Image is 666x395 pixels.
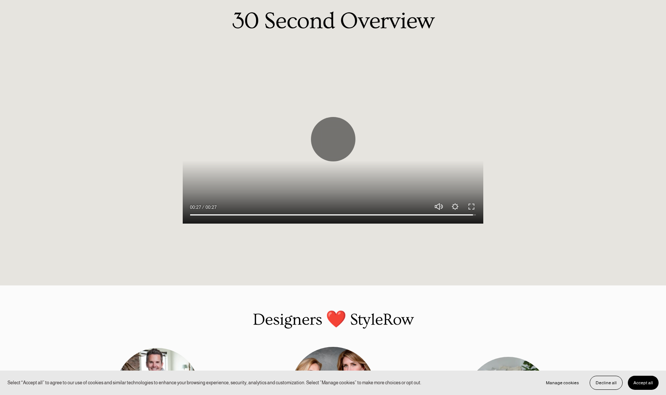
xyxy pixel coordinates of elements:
div: Current time [190,204,203,211]
span: Manage cookies [546,380,579,385]
p: Designers ❤️ StyleRow [74,307,593,332]
span: Decline all [596,380,617,385]
button: Manage cookies [540,376,584,390]
button: Pause [311,117,355,161]
span: Accept all [633,380,653,385]
div: Duration [203,204,219,211]
button: Decline all [590,376,623,390]
h1: 30 Second Overview [117,9,549,34]
input: Seek [190,212,476,217]
p: Select “Accept all” to agree to our use of cookies and similar technologies to enhance your brows... [7,379,421,386]
button: Accept all [628,376,659,390]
